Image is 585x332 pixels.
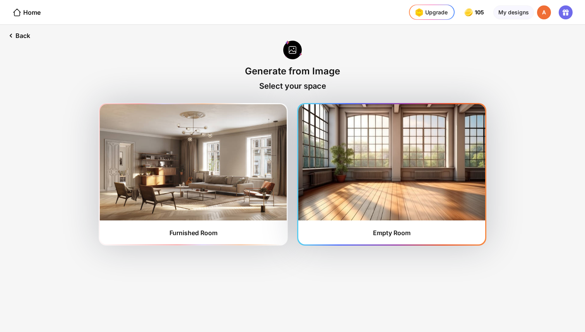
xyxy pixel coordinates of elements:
img: furnishedRoom1.jpg [100,104,287,220]
div: Generate from Image [245,65,340,77]
div: Empty Room [373,229,411,237]
div: A [537,5,551,19]
div: Upgrade [413,6,448,19]
span: 105 [475,9,486,15]
img: furnishedRoom2.jpg [298,104,485,220]
div: Home [12,8,41,17]
div: Furnished Room [169,229,217,237]
div: Select your space [259,81,326,91]
div: My designs [493,5,534,19]
img: upgrade-nav-btn-icon.gif [413,6,425,19]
